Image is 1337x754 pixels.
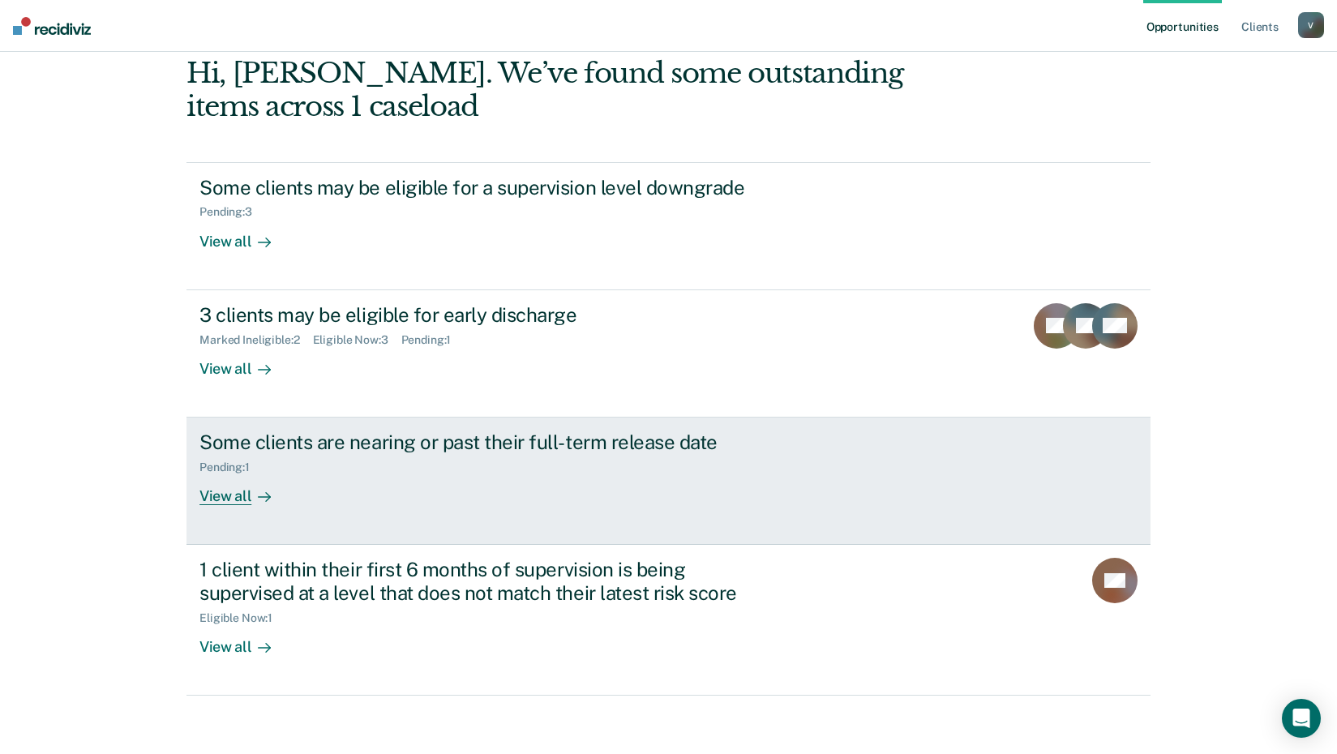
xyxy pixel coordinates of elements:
[199,474,290,506] div: View all
[1282,699,1321,738] div: Open Intercom Messenger
[199,333,312,347] div: Marked Ineligible : 2
[199,558,769,605] div: 1 client within their first 6 months of supervision is being supervised at a level that does not ...
[1298,12,1324,38] button: V
[199,461,263,474] div: Pending : 1
[186,290,1151,418] a: 3 clients may be eligible for early dischargeMarked Ineligible:2Eligible Now:3Pending:1View all
[401,333,465,347] div: Pending : 1
[199,205,265,219] div: Pending : 3
[199,611,285,625] div: Eligible Now : 1
[199,625,290,657] div: View all
[199,431,769,454] div: Some clients are nearing or past their full-term release date
[186,57,958,123] div: Hi, [PERSON_NAME]. We’ve found some outstanding items across 1 caseload
[199,219,290,251] div: View all
[313,333,401,347] div: Eligible Now : 3
[199,176,769,199] div: Some clients may be eligible for a supervision level downgrade
[186,545,1151,696] a: 1 client within their first 6 months of supervision is being supervised at a level that does not ...
[13,17,91,35] img: Recidiviz
[186,418,1151,545] a: Some clients are nearing or past their full-term release datePending:1View all
[199,303,769,327] div: 3 clients may be eligible for early discharge
[186,162,1151,290] a: Some clients may be eligible for a supervision level downgradePending:3View all
[199,346,290,378] div: View all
